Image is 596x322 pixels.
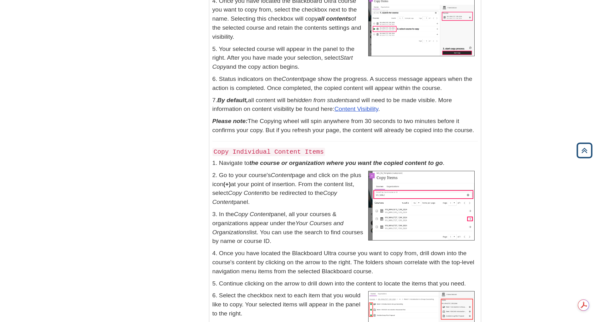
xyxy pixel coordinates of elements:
em: Copy Content [234,211,271,217]
p: 2. Go to your course's page and click on the plus icon at your point of insertion. From the conte... [212,171,478,207]
em: Content [271,172,292,178]
p: 6. Status indicators on the page show the progress. A success message appears when the action is ... [212,75,478,93]
strong: the course or organization where you want the copied content to go [249,160,443,166]
em: Copy Content [228,190,265,196]
strong: all contents [318,15,351,22]
strong: By default, [217,97,248,103]
em: Content [282,76,303,82]
em: Start Copy [212,54,353,70]
p: 4. Once you have located the Blackboard Ultra course you want to copy from, drill down into the c... [212,249,478,276]
code: Copy Individual Content Items [212,148,325,156]
a: Back to Top [574,146,594,155]
p: 5. Continue clicking on the arrow to drill down into the content to locate the items that you need. [212,279,478,288]
p: The Copying wheel will spin anywhere from 30 seconds to two minutes before it confirms your copy.... [212,117,478,135]
em: Please note: [212,118,248,124]
p: 3. In the panel, all your courses & organizations appear under the list. You can use the search t... [212,210,478,246]
p: 6. Select the checkbox next to each item that you would like to copy. Your selected items will ap... [212,291,478,318]
strong: (+) [223,181,231,187]
em: Your Courses and Organizations [212,220,344,235]
em: hidden from students [294,97,350,103]
p: 5. Your selected course will appear in the panel to the right. After you have made your selection... [212,45,478,72]
p: 1. Navigate to . [212,159,478,168]
a: Content Visibility [334,106,378,112]
p: 7. all content will be and will need to be made visible. More information on content visibility b... [212,96,478,114]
